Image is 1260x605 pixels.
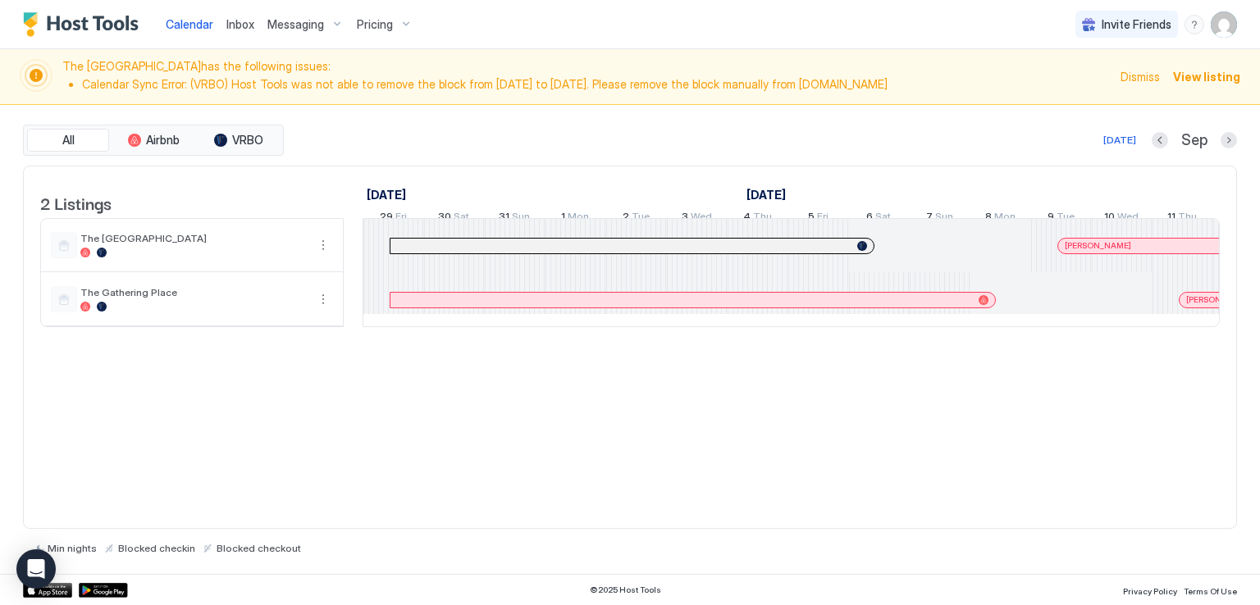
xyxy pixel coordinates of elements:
[875,210,891,227] span: Sat
[434,207,473,230] a: August 30, 2025
[495,207,534,230] a: August 31, 2025
[1065,240,1131,251] span: [PERSON_NAME]
[16,549,56,589] div: Open Intercom Messenger
[499,210,509,227] span: 31
[27,129,109,152] button: All
[1184,586,1237,596] span: Terms Of Use
[62,59,1111,94] span: The [GEOGRAPHIC_DATA] has the following issues:
[935,210,953,227] span: Sun
[80,232,307,244] span: The [GEOGRAPHIC_DATA]
[40,190,112,215] span: 2 Listings
[1117,210,1139,227] span: Wed
[808,210,815,227] span: 5
[454,210,469,227] span: Sat
[1221,132,1237,148] button: Next month
[376,207,411,230] a: August 29, 2025
[1186,294,1253,305] span: [PERSON_NAME]
[1123,586,1177,596] span: Privacy Policy
[226,17,254,31] span: Inbox
[226,16,254,33] a: Inbox
[678,207,716,230] a: September 3, 2025
[232,133,263,148] span: VRBO
[112,129,194,152] button: Airbnb
[1178,210,1197,227] span: Thu
[512,210,530,227] span: Sun
[739,207,776,230] a: September 4, 2025
[1211,11,1237,38] div: User profile
[1185,15,1204,34] div: menu
[1104,210,1115,227] span: 10
[48,542,97,554] span: Min nights
[623,210,629,227] span: 2
[619,207,654,230] a: September 2, 2025
[198,129,280,152] button: VRBO
[926,210,933,227] span: 7
[217,542,301,554] span: Blocked checkout
[994,210,1016,227] span: Mon
[590,585,661,595] span: © 2025 Host Tools
[1057,210,1075,227] span: Tue
[146,133,180,148] span: Airbnb
[313,289,333,309] button: More options
[691,210,712,227] span: Wed
[23,125,284,156] div: tab-group
[742,183,790,207] a: September 1, 2025
[1103,133,1136,148] div: [DATE]
[1100,207,1143,230] a: September 10, 2025
[1102,17,1171,32] span: Invite Friends
[1181,131,1207,150] span: Sep
[395,210,407,227] span: Fri
[557,207,593,230] a: September 1, 2025
[313,235,333,255] button: More options
[438,210,451,227] span: 30
[363,183,410,207] a: August 29, 2025
[267,17,324,32] span: Messaging
[313,235,333,255] div: menu
[1048,210,1054,227] span: 9
[1167,210,1176,227] span: 11
[1173,68,1240,85] div: View listing
[981,207,1020,230] a: September 8, 2025
[23,583,72,598] a: App Store
[80,286,307,298] span: The Gathering Place
[118,542,195,554] span: Blocked checkin
[862,207,895,230] a: September 6, 2025
[357,17,393,32] span: Pricing
[62,133,75,148] span: All
[82,77,1111,92] li: Calendar Sync Error: (VRBO) Host Tools was not able to remove the block from [DATE] to [DATE]. Pl...
[866,210,873,227] span: 6
[1101,130,1139,150] button: [DATE]
[743,210,751,227] span: 4
[682,210,688,227] span: 3
[922,207,957,230] a: September 7, 2025
[380,210,393,227] span: 29
[1121,68,1160,85] div: Dismiss
[23,12,146,37] a: Host Tools Logo
[804,207,833,230] a: September 5, 2025
[632,210,650,227] span: Tue
[1123,581,1177,598] a: Privacy Policy
[313,289,333,309] div: menu
[817,210,829,227] span: Fri
[1043,207,1079,230] a: September 9, 2025
[166,17,213,31] span: Calendar
[166,16,213,33] a: Calendar
[753,210,772,227] span: Thu
[1152,132,1168,148] button: Previous month
[561,210,565,227] span: 1
[1163,207,1201,230] a: September 11, 2025
[1184,581,1237,598] a: Terms Of Use
[985,210,992,227] span: 8
[79,583,128,598] a: Google Play Store
[568,210,589,227] span: Mon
